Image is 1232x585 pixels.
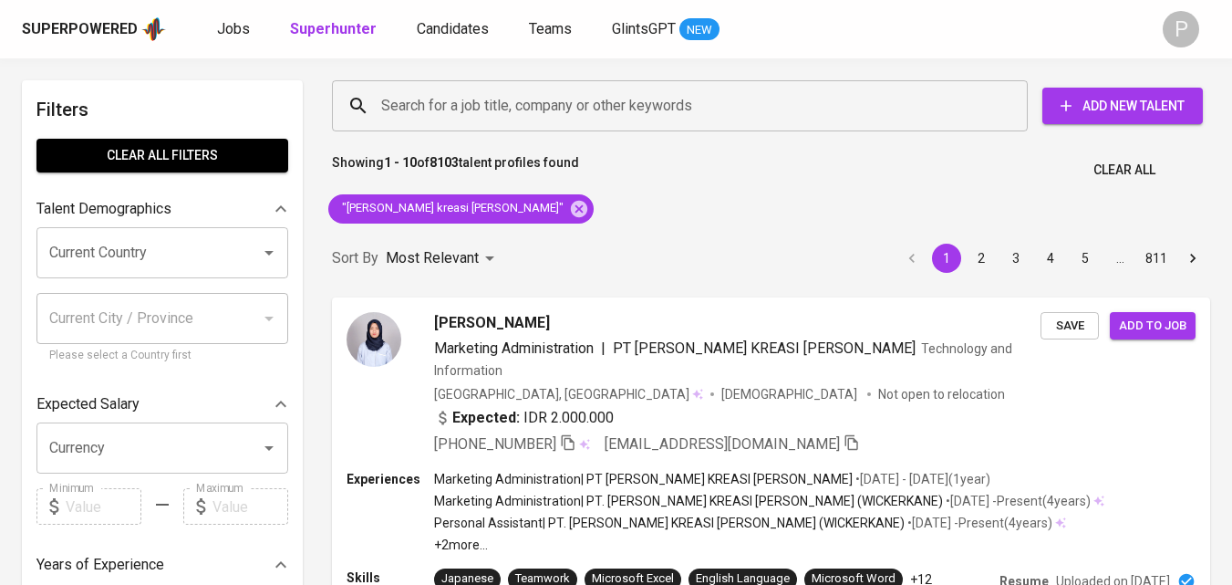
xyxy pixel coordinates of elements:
[347,470,434,488] p: Experiences
[36,139,288,172] button: Clear All filters
[141,16,166,43] img: app logo
[36,393,140,415] p: Expected Salary
[434,385,703,403] div: [GEOGRAPHIC_DATA], [GEOGRAPHIC_DATA]
[434,312,550,334] span: [PERSON_NAME]
[386,242,501,276] div: Most Relevant
[1057,95,1188,118] span: Add New Talent
[434,536,1104,554] p: +2 more ...
[434,470,853,488] p: Marketing Administration | PT [PERSON_NAME] KREASI [PERSON_NAME]
[1105,249,1134,267] div: …
[332,153,579,187] p: Showing of talent profiles found
[601,338,606,360] span: |
[256,240,282,266] button: Open
[853,470,990,488] p: • [DATE] - [DATE] ( 1 year )
[1036,244,1065,273] button: Go to page 4
[1050,316,1090,337] span: Save
[1110,312,1196,340] button: Add to job
[612,20,676,37] span: GlintsGPT
[434,435,556,453] span: [PHONE_NUMBER]
[434,340,594,357] span: Marketing Administration
[36,191,288,227] div: Talent Demographics
[895,244,1210,273] nav: pagination navigation
[679,21,720,39] span: NEW
[36,95,288,124] h6: Filters
[347,312,401,367] img: 13242cb9dde799db8e3abd7e03a9cbb3.jpg
[529,20,572,37] span: Teams
[434,341,1012,378] span: Technology and Information
[1040,312,1099,340] button: Save
[434,407,614,429] div: IDR 2.000.000
[1071,244,1100,273] button: Go to page 5
[51,144,274,167] span: Clear All filters
[328,194,594,224] div: "[PERSON_NAME] kreasi [PERSON_NAME]"
[332,247,378,269] p: Sort By
[49,347,275,365] p: Please select a Country first
[22,19,138,40] div: Superpowered
[36,554,164,576] p: Years of Experience
[529,18,575,41] a: Teams
[1140,244,1173,273] button: Go to page 811
[605,435,840,453] span: [EMAIL_ADDRESS][DOMAIN_NAME]
[66,488,141,525] input: Value
[36,547,288,583] div: Years of Experience
[328,200,575,217] span: "[PERSON_NAME] kreasi [PERSON_NAME]"
[417,20,489,37] span: Candidates
[1119,316,1186,337] span: Add to job
[967,244,996,273] button: Go to page 2
[1042,88,1203,124] button: Add New Talent
[384,155,417,170] b: 1 - 10
[386,247,479,269] p: Most Relevant
[434,514,905,532] p: Personal Assistant | PT. [PERSON_NAME] KREASI [PERSON_NAME] (WICKERKANE)
[1093,159,1155,182] span: Clear All
[417,18,492,41] a: Candidates
[212,488,288,525] input: Value
[905,514,1052,532] p: • [DATE] - Present ( 4 years )
[1086,153,1163,187] button: Clear All
[1001,244,1030,273] button: Go to page 3
[36,386,288,423] div: Expected Salary
[256,435,282,461] button: Open
[878,385,1005,403] p: Not open to relocation
[613,340,916,357] span: PT [PERSON_NAME] KREASI [PERSON_NAME]
[943,492,1091,510] p: • [DATE] - Present ( 4 years )
[430,155,459,170] b: 8103
[290,18,380,41] a: Superhunter
[217,20,250,37] span: Jobs
[36,198,171,220] p: Talent Demographics
[1178,244,1207,273] button: Go to next page
[217,18,254,41] a: Jobs
[612,18,720,41] a: GlintsGPT NEW
[1163,11,1199,47] div: P
[290,20,377,37] b: Superhunter
[22,16,166,43] a: Superpoweredapp logo
[452,407,520,429] b: Expected:
[434,492,943,510] p: Marketing Administration | PT. [PERSON_NAME] KREASI [PERSON_NAME] (WICKERKANE)
[721,385,860,403] span: [DEMOGRAPHIC_DATA]
[932,244,961,273] button: page 1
